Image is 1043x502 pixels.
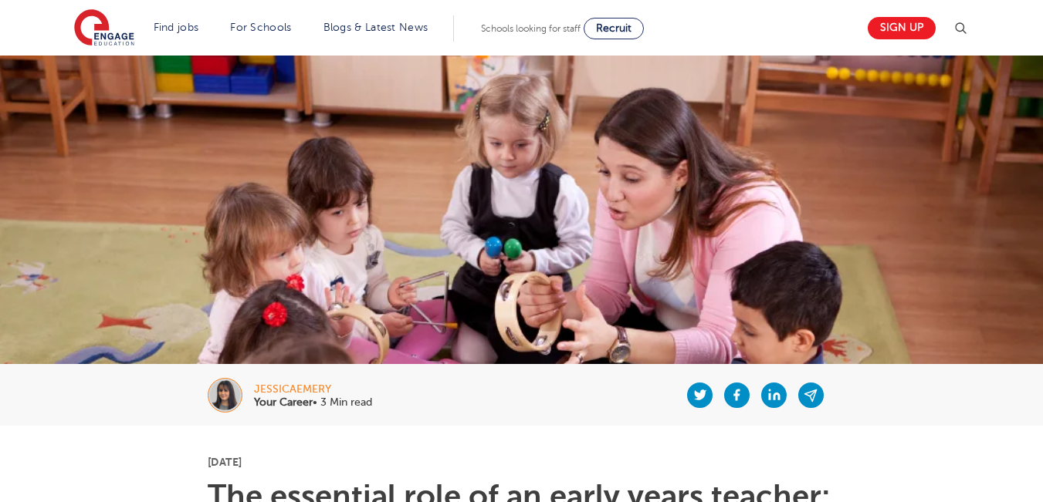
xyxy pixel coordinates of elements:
b: Your Career [254,396,313,408]
img: Engage Education [74,9,134,48]
p: [DATE] [208,457,835,467]
span: Schools looking for staff [481,23,581,34]
a: For Schools [230,22,291,33]
div: jessicaemery [254,384,372,395]
span: Recruit [596,22,632,34]
a: Find jobs [154,22,199,33]
a: Sign up [868,17,936,39]
a: Blogs & Latest News [323,22,428,33]
a: Recruit [584,18,644,39]
p: • 3 Min read [254,397,372,408]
